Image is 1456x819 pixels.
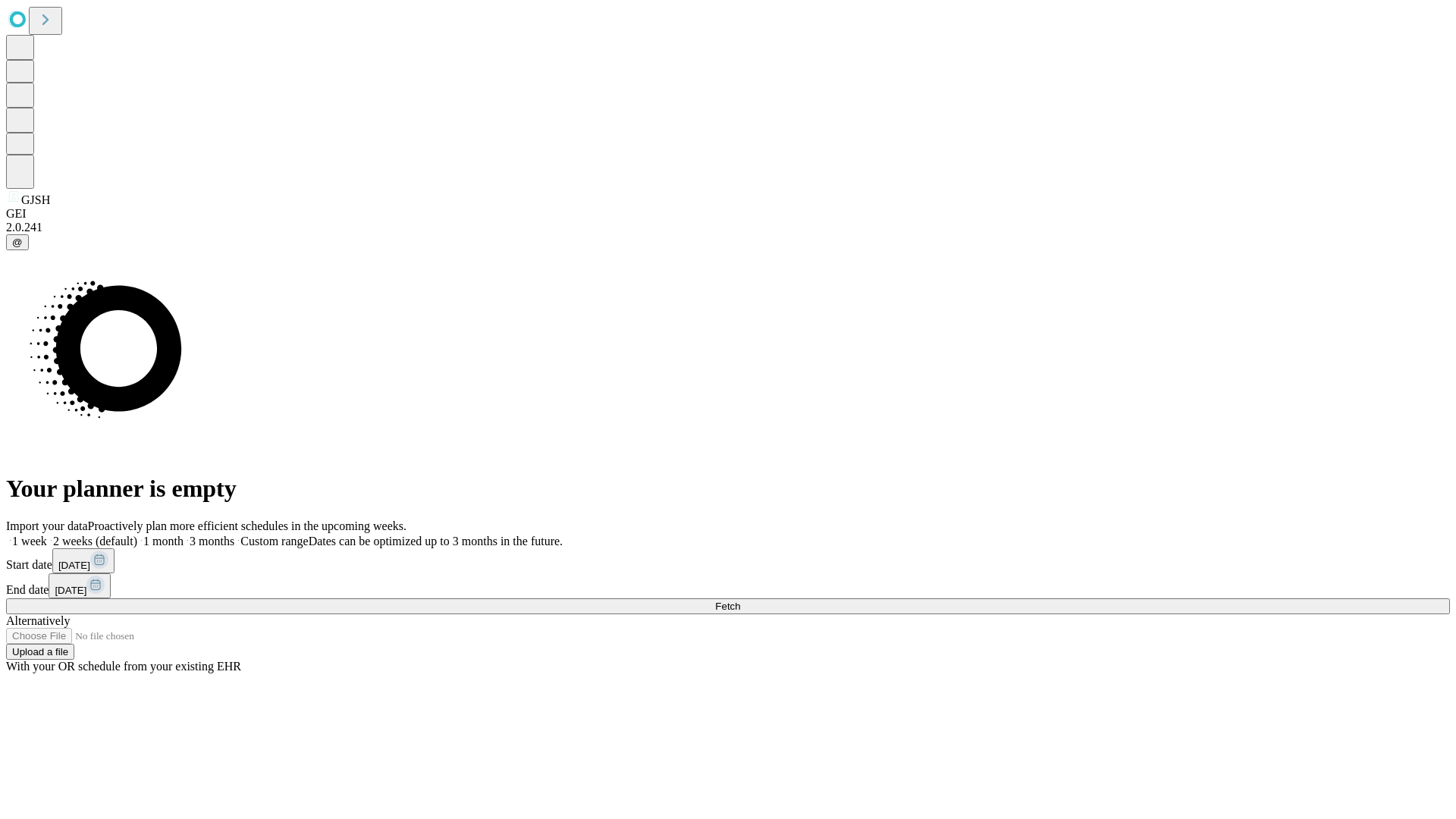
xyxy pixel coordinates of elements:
span: 1 week [12,535,47,548]
button: [DATE] [52,548,115,573]
span: Proactively plan more efficient schedules in the upcoming weeks. [88,519,406,532]
span: Dates can be optimized up to 3 months in the future. [309,535,563,548]
h1: Your planner is empty [6,475,1450,503]
button: Upload a file [6,644,74,660]
div: End date [6,573,1450,598]
span: @ [12,237,23,248]
div: Start date [6,548,1450,573]
span: [DATE] [55,585,86,596]
button: [DATE] [49,573,111,598]
span: [DATE] [58,560,90,571]
span: GJSH [21,193,50,206]
span: 3 months [190,535,234,548]
button: Fetch [6,598,1450,614]
span: With your OR schedule from your existing EHR [6,660,241,673]
span: 2 weeks (default) [53,535,137,548]
span: Import your data [6,519,88,532]
span: 1 month [143,535,184,548]
span: Custom range [240,535,308,548]
div: GEI [6,207,1450,221]
span: Fetch [715,601,740,612]
div: 2.0.241 [6,221,1450,234]
button: @ [6,234,29,250]
span: Alternatively [6,614,70,627]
